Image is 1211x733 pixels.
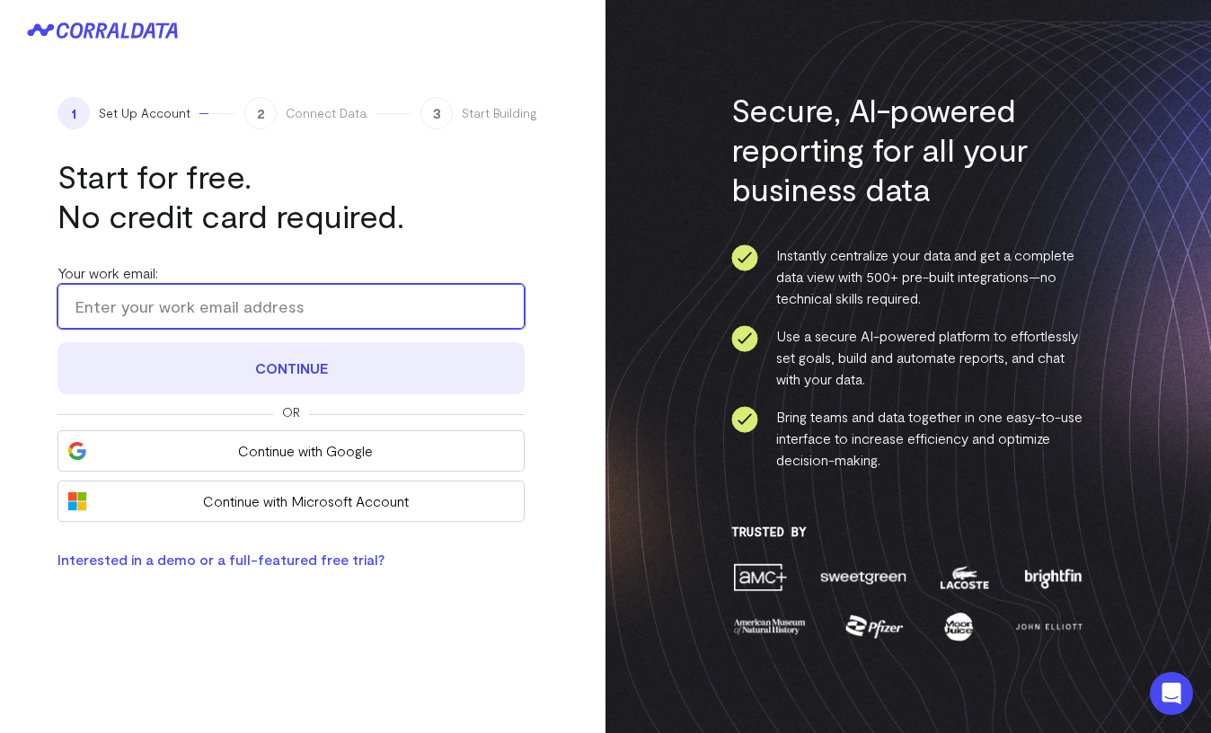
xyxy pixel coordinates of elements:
span: Set Up Account [99,104,190,122]
span: Start Building [462,104,537,122]
button: Continue with Google [57,430,525,472]
li: Bring teams and data together in one easy-to-use interface to increase efficiency and optimize de... [731,406,1086,471]
label: Your work email: [57,264,158,281]
h1: Start for free. No credit card required. [57,156,525,235]
span: 2 [244,97,277,129]
li: Instantly centralize your data and get a complete data view with 500+ pre-built integrations—no t... [731,244,1086,309]
h3: Trusted By [731,525,1086,539]
span: 1 [57,97,90,129]
span: Continue with Google [96,440,515,462]
span: 3 [420,97,453,129]
input: Enter your work email address [57,284,525,329]
div: Open Intercom Messenger [1150,672,1193,715]
span: Continue with Microsoft Account [96,490,515,512]
button: Continue [57,342,525,394]
span: Or [282,403,300,421]
a: Interested in a demo or a full-featured free trial? [57,551,385,568]
h3: Secure, AI-powered reporting for all your business data [731,90,1086,208]
button: Continue with Microsoft Account [57,481,525,522]
span: Connect Data [286,104,367,122]
li: Use a secure AI-powered platform to effortlessly set goals, build and automate reports, and chat ... [731,325,1086,390]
